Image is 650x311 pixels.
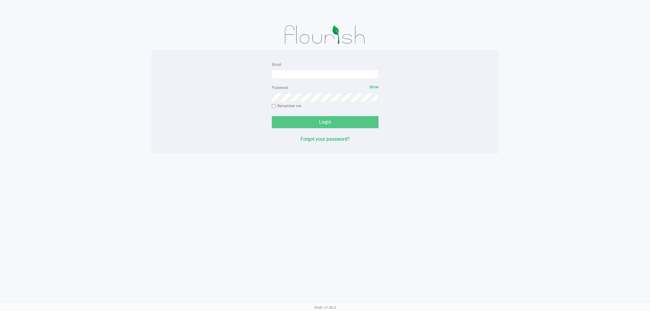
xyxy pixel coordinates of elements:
input: Remember me [272,104,276,108]
button: Forgot your password? [300,136,350,143]
span: Show [369,85,378,89]
label: Remember me [272,103,301,109]
label: Email [272,62,281,67]
label: Password [272,85,288,90]
span: Web: v1.40.0 [314,305,336,310]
